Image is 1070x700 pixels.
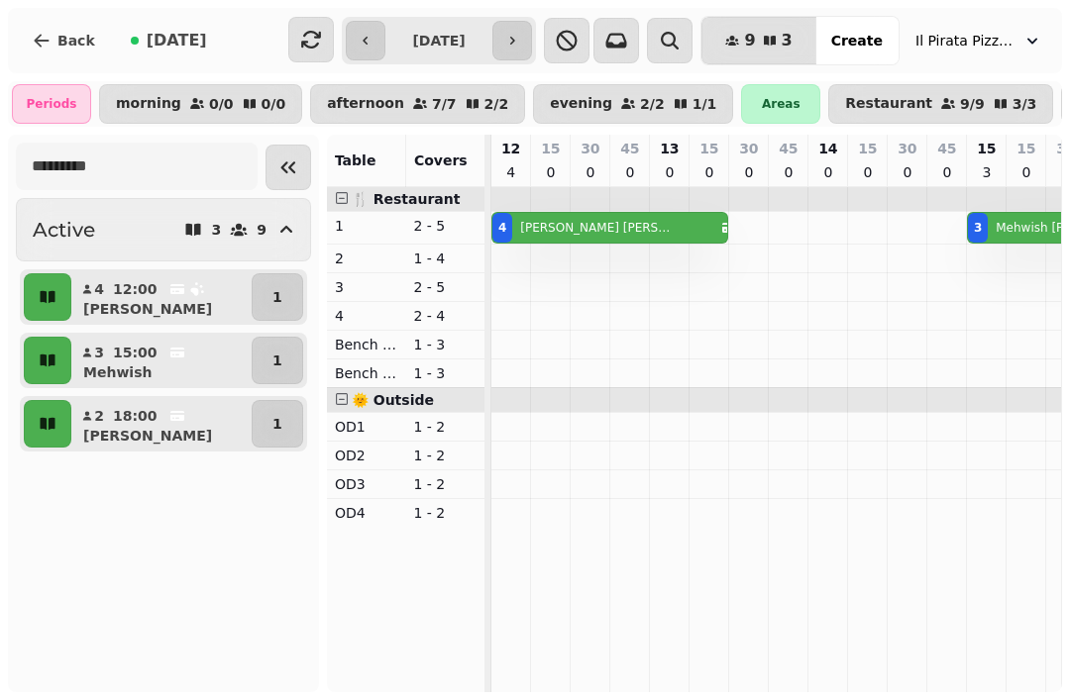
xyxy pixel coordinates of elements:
[900,162,915,182] p: 0
[660,139,679,158] p: 13
[266,145,311,190] button: Collapse sidebar
[782,33,793,49] span: 3
[1013,97,1037,111] p: 3 / 3
[484,97,509,111] p: 2 / 2
[699,139,718,158] p: 15
[818,139,837,158] p: 14
[640,97,665,111] p: 2 / 2
[335,503,398,523] p: OD4
[335,474,398,494] p: OD3
[413,249,477,268] p: 1 - 4
[739,139,758,158] p: 30
[1016,139,1035,158] p: 15
[979,162,995,182] p: 3
[858,139,877,158] p: 15
[744,33,755,49] span: 9
[93,406,105,426] p: 2
[16,198,311,261] button: Active39
[33,216,95,244] h2: Active
[335,152,376,168] span: Table
[211,223,221,237] p: 3
[252,400,303,448] button: 1
[533,84,733,124] button: evening2/21/1
[937,139,956,158] p: 45
[83,299,212,319] p: [PERSON_NAME]
[860,162,876,182] p: 0
[620,139,639,158] p: 45
[209,97,234,111] p: 0 / 0
[116,96,181,112] p: morning
[413,503,477,523] p: 1 - 2
[622,162,638,182] p: 0
[413,216,477,236] p: 2 - 5
[93,279,105,299] p: 4
[335,335,398,354] p: Bench Left
[845,96,932,112] p: Restaurant
[960,97,985,111] p: 9 / 9
[820,162,836,182] p: 0
[310,84,525,124] button: afternoon7/72/2
[147,33,207,49] span: [DATE]
[83,362,152,382] p: Mehwish
[257,223,267,237] p: 9
[501,139,520,158] p: 12
[113,406,158,426] p: 18:00
[75,273,248,321] button: 412:00[PERSON_NAME]
[520,220,673,236] p: [PERSON_NAME] [PERSON_NAME]
[12,84,91,124] div: Periods
[413,446,477,465] p: 1 - 2
[543,162,559,182] p: 0
[581,139,599,158] p: 30
[898,139,916,158] p: 30
[57,34,95,48] span: Back
[335,417,398,437] p: OD1
[335,249,398,268] p: 2
[99,84,302,124] button: morning0/00/0
[915,31,1015,50] span: Il Pirata Pizzata
[352,191,461,207] span: 🍴 Restaurant
[939,162,955,182] p: 0
[977,139,996,158] p: 15
[413,306,477,326] p: 2 - 4
[1018,162,1034,182] p: 0
[335,446,398,465] p: OD2
[550,96,612,112] p: evening
[413,363,477,383] p: 1 - 3
[779,139,798,158] p: 45
[113,279,158,299] p: 12:00
[262,97,286,111] p: 0 / 0
[352,392,434,408] span: 🌞 Outside
[693,97,717,111] p: 1 / 1
[541,139,560,158] p: 15
[327,96,404,112] p: afternoon
[272,287,282,307] p: 1
[252,273,303,321] button: 1
[583,162,598,182] p: 0
[75,400,248,448] button: 218:00[PERSON_NAME]
[335,306,398,326] p: 4
[335,363,398,383] p: Bench Right
[701,17,815,64] button: 93
[741,84,820,124] div: Areas
[413,277,477,297] p: 2 - 5
[831,34,883,48] span: Create
[272,350,282,370] p: 1
[432,97,457,111] p: 7 / 7
[75,337,248,384] button: 315:00Mehwish
[503,162,519,182] p: 4
[414,152,468,168] span: Covers
[252,337,303,384] button: 1
[781,162,797,182] p: 0
[272,414,282,434] p: 1
[16,17,111,64] button: Back
[335,216,398,236] p: 1
[498,220,506,236] div: 4
[93,343,105,362] p: 3
[904,23,1054,58] button: Il Pirata Pizzata
[413,474,477,494] p: 1 - 2
[413,335,477,354] p: 1 - 3
[83,426,212,446] p: [PERSON_NAME]
[828,84,1053,124] button: Restaurant9/93/3
[815,17,899,64] button: Create
[335,277,398,297] p: 3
